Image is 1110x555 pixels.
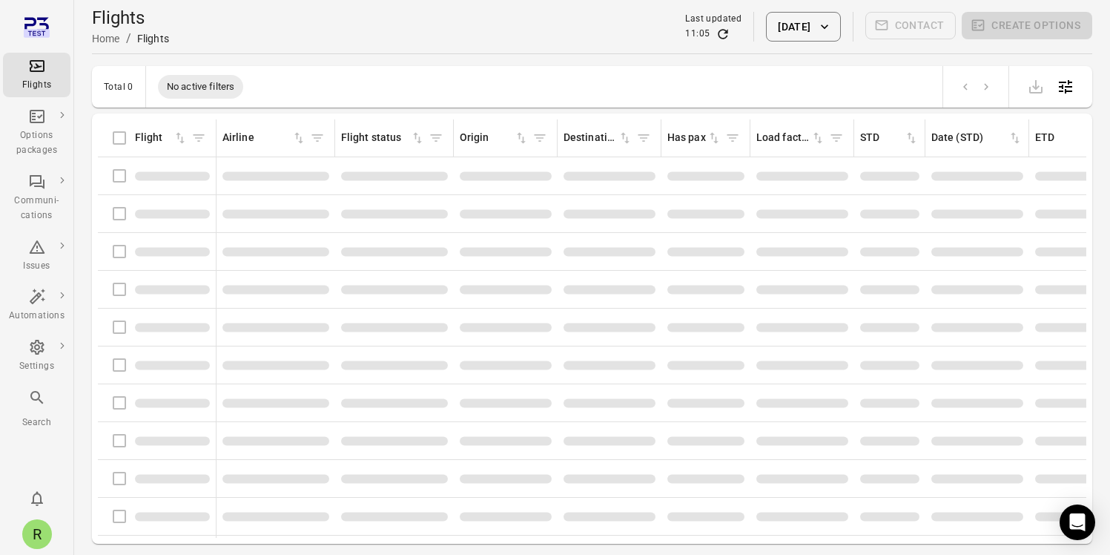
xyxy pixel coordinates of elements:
[341,130,425,146] div: Sort by flight status in ascending order
[158,79,244,94] span: No active filters
[1060,505,1095,540] div: Open Intercom Messenger
[92,33,120,45] a: Home
[3,103,70,162] a: Options packages
[825,127,848,149] span: Filter by load factor
[9,359,65,374] div: Settings
[3,334,70,378] a: Settings
[3,53,70,97] a: Flights
[865,12,957,42] span: Please make a selection to create communications
[306,127,328,149] span: Filter by airline
[632,127,655,149] span: Filter by destination
[3,234,70,278] a: Issues
[188,127,210,149] span: Filter by flight
[564,130,632,146] div: Sort by destination in ascending order
[460,130,529,146] div: Sort by origin in ascending order
[22,519,52,549] div: R
[104,82,133,92] div: Total 0
[9,259,65,274] div: Issues
[9,416,65,430] div: Search
[931,130,1023,146] div: Sort by date (STD) in ascending order
[3,168,70,228] a: Communi-cations
[962,12,1092,42] span: Please make a selection to create an option package
[955,77,997,96] nav: pagination navigation
[716,27,730,42] button: Refresh data
[126,30,131,47] li: /
[9,194,65,223] div: Communi-cations
[756,130,825,146] div: Sort by load factor in ascending order
[9,78,65,93] div: Flights
[222,130,306,146] div: Sort by airline in ascending order
[685,12,741,27] div: Last updated
[721,127,744,149] span: Filter by has pax
[16,513,58,555] button: Rachel
[92,30,169,47] nav: Breadcrumbs
[22,484,52,513] button: Notifications
[3,384,70,434] button: Search
[1051,72,1080,102] button: Open table configuration
[860,130,919,146] div: Sort by STD in ascending order
[9,309,65,324] div: Automations
[92,6,169,30] h1: Flights
[135,130,188,146] div: Sort by flight in ascending order
[1035,130,1104,146] div: Sort by ETD in ascending order
[685,27,710,42] div: 11:05
[766,12,840,42] button: [DATE]
[425,127,447,149] span: Filter by flight status
[529,127,551,149] span: Filter by origin
[137,31,169,46] div: Flights
[9,128,65,158] div: Options packages
[1021,79,1051,93] span: Please make a selection to export
[3,283,70,328] a: Automations
[667,130,721,146] div: Sort by has pax in ascending order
